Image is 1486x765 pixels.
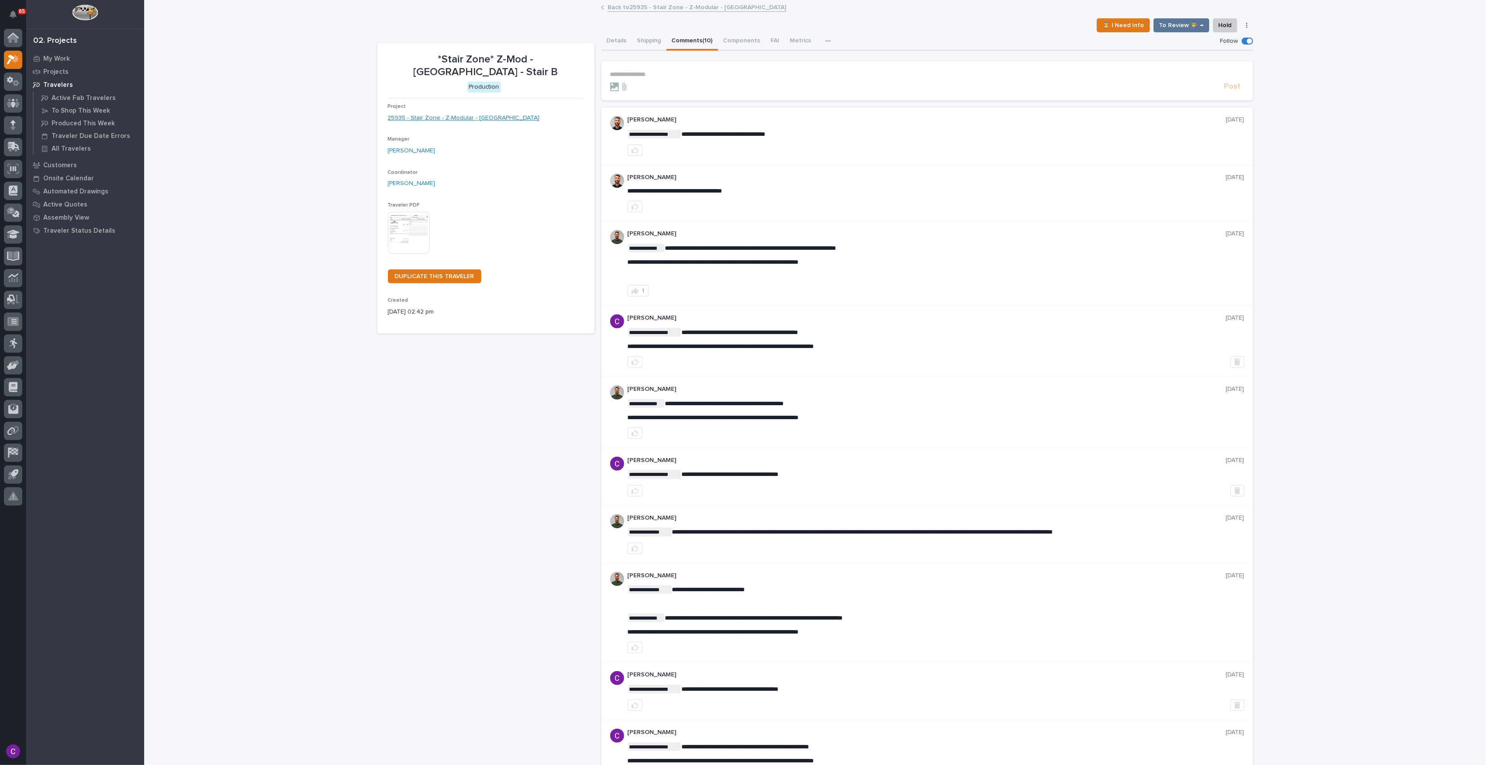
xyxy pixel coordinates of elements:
a: Travelers [26,78,144,91]
p: All Travelers [52,145,91,153]
a: Active Quotes [26,198,144,211]
button: like this post [628,485,643,496]
img: AATXAJw4slNr5ea0WduZQVIpKGhdapBAGQ9xVsOeEvl5=s96-c [610,514,624,528]
a: DUPLICATE THIS TRAVELER [388,269,481,283]
button: 1 [628,285,649,296]
span: Manager [388,137,410,142]
button: like this post [628,543,643,554]
button: ⏳ I Need Info [1097,18,1150,32]
a: Customers [26,159,144,172]
button: like this post [628,700,643,711]
p: [PERSON_NAME] [628,314,1226,322]
p: [PERSON_NAME] [628,174,1226,181]
p: Traveler Status Details [43,227,115,235]
button: FAI [766,32,785,51]
button: like this post [628,356,643,368]
p: [DATE] [1226,386,1244,393]
p: Travelers [43,81,73,89]
a: [PERSON_NAME] [388,179,435,188]
img: Workspace Logo [72,4,98,21]
img: AATXAJw4slNr5ea0WduZQVIpKGhdapBAGQ9xVsOeEvl5=s96-c [610,572,624,586]
img: AItbvmm9XFGwq9MR7ZO9lVE1d7-1VhVxQizPsTd1Fh95=s96-c [610,314,624,328]
span: Created [388,298,408,303]
div: Notifications65 [11,10,22,24]
a: All Travelers [34,142,144,155]
img: AATXAJw4slNr5ea0WduZQVIpKGhdapBAGQ9xVsOeEvl5=s96-c [610,386,624,400]
p: My Work [43,55,70,63]
p: [DATE] [1226,116,1244,124]
a: Back to25935 - Stair Zone - Z-Modular - [GEOGRAPHIC_DATA] [608,2,786,12]
a: Automated Drawings [26,185,144,198]
button: Comments (10) [667,32,718,51]
p: [PERSON_NAME] [628,457,1226,464]
button: Shipping [632,32,667,51]
p: Produced This Week [52,120,115,127]
button: Notifications [4,5,22,24]
a: Produced This Week [34,117,144,129]
button: To Review 👨‍🏭 → [1154,18,1210,32]
img: AGNmyxaji213nCK4JzPdPN3H3CMBhXDSA2tJ_sy3UIa5=s96-c [610,174,624,188]
span: To Review 👨‍🏭 → [1159,20,1204,31]
p: [PERSON_NAME] [628,116,1226,124]
a: My Work [26,52,144,65]
p: Traveler Due Date Errors [52,132,130,140]
button: like this post [628,145,643,156]
p: To Shop This Week [52,107,110,115]
p: Projects [43,68,69,76]
button: like this post [628,201,643,212]
p: Assembly View [43,214,89,222]
p: [DATE] [1226,230,1244,238]
a: To Shop This Week [34,104,144,117]
p: [PERSON_NAME] [628,386,1226,393]
p: Customers [43,162,77,169]
p: [DATE] 02:42 pm [388,307,584,317]
a: Active Fab Travelers [34,92,144,104]
a: 25935 - Stair Zone - Z-Modular - [GEOGRAPHIC_DATA] [388,114,540,123]
p: [DATE] [1226,671,1244,679]
img: AItbvmm9XFGwq9MR7ZO9lVE1d7-1VhVxQizPsTd1Fh95=s96-c [610,671,624,685]
button: Delete post [1230,485,1244,496]
p: [DATE] [1226,729,1244,736]
span: DUPLICATE THIS TRAVELER [395,273,474,279]
span: Coordinator [388,170,418,175]
button: Hold [1213,18,1237,32]
p: [PERSON_NAME] [628,572,1226,579]
p: [PERSON_NAME] [628,230,1226,238]
p: Follow [1220,38,1238,45]
span: ⏳ I Need Info [1102,20,1144,31]
div: Production [467,82,501,93]
a: Traveler Due Date Errors [34,130,144,142]
div: 1 [642,288,645,294]
button: users-avatar [4,742,22,761]
button: like this post [628,427,643,439]
img: AATXAJw4slNr5ea0WduZQVIpKGhdapBAGQ9xVsOeEvl5=s96-c [610,230,624,244]
span: Post [1224,82,1241,92]
button: Delete post [1230,356,1244,368]
span: Traveler PDF [388,203,420,208]
p: Onsite Calendar [43,175,94,183]
img: AItbvmm9XFGwq9MR7ZO9lVE1d7-1VhVxQizPsTd1Fh95=s96-c [610,457,624,471]
p: 65 [19,8,25,14]
button: Metrics [785,32,817,51]
a: Onsite Calendar [26,172,144,185]
p: [DATE] [1226,174,1244,181]
div: 02. Projects [33,36,77,46]
a: [PERSON_NAME] [388,146,435,155]
p: Automated Drawings [43,188,108,196]
p: [DATE] [1226,314,1244,322]
button: Delete post [1230,700,1244,711]
button: Details [601,32,632,51]
a: Assembly View [26,211,144,224]
p: *Stair Zone* Z-Mod - [GEOGRAPHIC_DATA] - Stair B [388,53,584,79]
p: [PERSON_NAME] [628,729,1226,736]
p: [DATE] [1226,572,1244,579]
button: like this post [628,642,643,653]
span: Project [388,104,406,109]
button: Components [718,32,766,51]
p: [PERSON_NAME] [628,671,1226,679]
p: Active Quotes [43,201,87,209]
span: Hold [1219,20,1232,31]
a: Traveler Status Details [26,224,144,237]
p: [DATE] [1226,457,1244,464]
button: Post [1221,82,1244,92]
